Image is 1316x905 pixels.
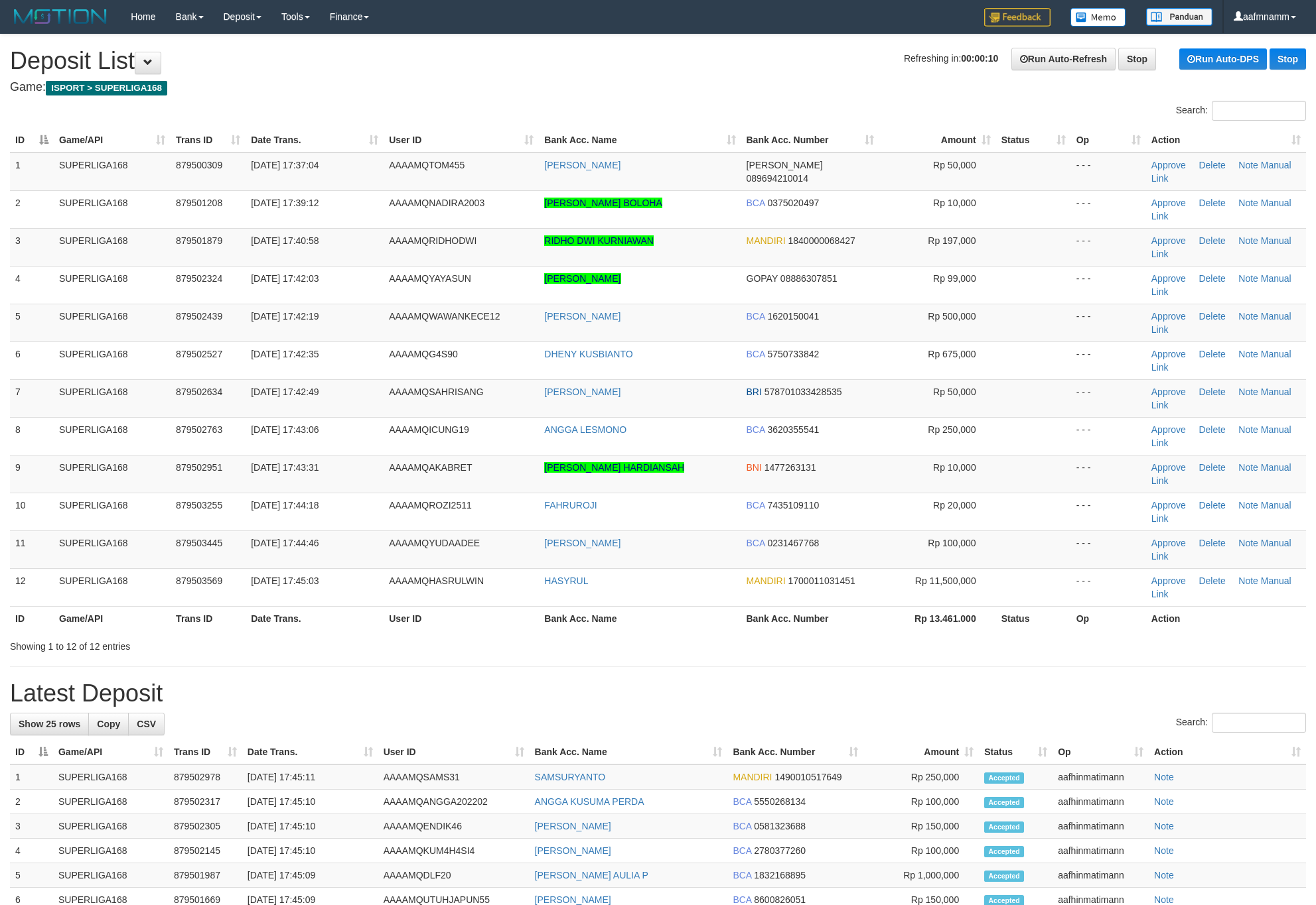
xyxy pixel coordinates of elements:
span: CSV [137,719,156,729]
a: Manual Link [1151,538,1291,562]
span: Copy 0581323688 to clipboard [754,821,806,831]
a: [PERSON_NAME] [535,845,611,856]
span: Rp 10,000 [933,198,976,208]
td: - - - [1071,455,1146,493]
td: SUPERLIGA168 [54,304,171,341]
a: [PERSON_NAME] [544,160,621,170]
a: Delete [1199,311,1225,322]
td: aafhinmatimann [1053,814,1149,839]
a: Approve [1151,311,1186,322]
th: Op: activate to sort column ascending [1053,740,1149,764]
td: SUPERLIGA168 [54,341,171,379]
td: 4 [10,266,54,304]
td: 879502978 [169,764,242,790]
span: AAAAMQHASRULWIN [389,575,484,586]
a: Approve [1151,273,1186,284]
th: Trans ID: activate to sort column ascending [169,740,242,764]
span: [DATE] 17:37:04 [251,160,319,170]
span: Rp 99,000 [933,273,976,284]
span: 879503445 [176,538,222,548]
a: HASYRUL [544,575,588,586]
td: 2 [10,790,53,814]
a: [PERSON_NAME] [544,273,621,284]
span: AAAAMQSAHRISANG [389,387,483,397]
th: Status [996,606,1071,631]
td: [DATE] 17:45:10 [242,814,378,839]
td: SUPERLIGA168 [54,455,171,493]
td: SUPERLIGA168 [54,530,171,568]
a: Note [1154,894,1174,905]
a: Approve [1151,160,1186,170]
img: Button%20Memo.svg [1070,8,1126,27]
a: Note [1238,349,1258,359]
a: Delete [1199,273,1225,284]
td: Rp 100,000 [863,790,979,814]
a: Note [1238,538,1258,548]
span: Rp 11,500,000 [915,575,976,586]
span: BCA [747,424,765,435]
th: User ID: activate to sort column ascending [378,740,530,764]
a: ANGGA KUSUMA PERDA [535,796,644,807]
a: Approve [1151,235,1186,246]
td: 1 [10,152,54,191]
span: BCA [733,870,751,880]
td: 1 [10,764,53,790]
a: SAMSURYANTO [535,772,606,782]
span: AAAAMQNADIRA2003 [389,198,484,208]
td: 879501987 [169,863,242,888]
strong: 00:00:10 [961,53,998,64]
td: - - - [1071,417,1146,455]
td: 11 [10,530,54,568]
th: Bank Acc. Name: activate to sort column ascending [530,740,728,764]
td: 879502145 [169,839,242,863]
td: 12 [10,568,54,606]
th: Game/API [54,606,171,631]
a: Manual Link [1151,575,1291,599]
span: 879501208 [176,198,222,208]
a: Delete [1199,500,1225,511]
a: Manual Link [1151,160,1291,184]
span: Copy [97,719,120,729]
th: Bank Acc. Number: activate to sort column ascending [741,128,879,152]
span: 879502763 [176,424,222,435]
span: Copy 578701033428535 to clipboard [765,387,842,397]
span: [DATE] 17:42:49 [251,387,319,397]
a: Note [1238,273,1258,284]
span: Rp 250,000 [928,424,976,435]
label: Search: [1176,713,1306,733]
span: [DATE] 17:45:03 [251,575,319,586]
a: FAHRUROJI [544,500,597,511]
a: RIDHO DWI KURNIAWAN [544,235,654,246]
td: 6 [10,341,54,379]
td: SUPERLIGA168 [54,228,171,266]
th: Bank Acc. Name: activate to sort column ascending [539,128,741,152]
td: 879502317 [169,790,242,814]
span: Copy 1620150041 to clipboard [767,311,819,322]
a: Note [1154,796,1174,807]
span: Accepted [984,821,1024,833]
th: Status: activate to sort column ascending [979,740,1053,764]
td: - - - [1071,379,1146,417]
td: 2 [10,190,54,228]
a: Note [1238,235,1258,246]
a: Approve [1151,387,1186,397]
td: - - - [1071,568,1146,606]
img: panduan.png [1146,8,1212,26]
span: Copy 8600826051 to clipboard [754,894,806,905]
span: AAAAMQG4S90 [389,349,458,359]
a: Note [1238,462,1258,473]
a: Delete [1199,160,1225,170]
span: Accepted [984,797,1024,808]
td: - - - [1071,266,1146,304]
th: ID [10,606,54,631]
span: 879502951 [176,462,222,473]
a: Manual Link [1151,311,1291,335]
img: Feedback.jpg [984,8,1051,27]
a: [PERSON_NAME] [535,821,611,831]
a: Manual Link [1151,198,1291,221]
span: 879503255 [176,500,222,511]
td: SUPERLIGA168 [54,266,171,304]
a: [PERSON_NAME] [544,538,621,548]
span: BCA [733,796,751,807]
td: 5 [10,304,54,341]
